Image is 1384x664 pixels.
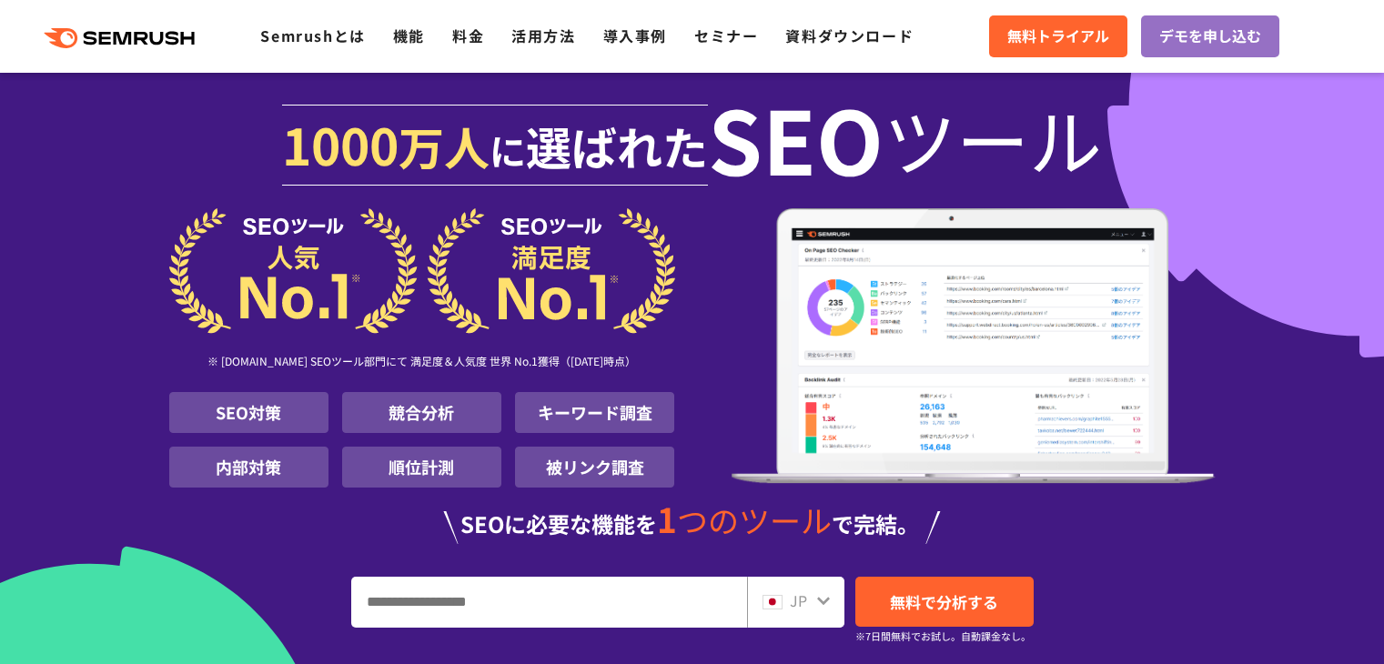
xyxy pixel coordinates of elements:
[855,628,1031,645] small: ※7日間無料でお試し。自動課金なし。
[603,25,667,46] a: 導入事例
[832,508,919,539] span: で完結。
[1007,25,1109,48] span: 無料トライアル
[169,392,328,433] li: SEO対策
[169,334,675,392] div: ※ [DOMAIN_NAME] SEOツール部門にて 満足度＆人気度 世界 No.1獲得（[DATE]時点）
[342,447,501,488] li: 順位計測
[855,577,1034,627] a: 無料で分析する
[790,589,807,611] span: JP
[708,102,884,175] span: SEO
[657,494,677,543] span: 1
[694,25,758,46] a: セミナー
[260,25,365,46] a: Semrushとは
[342,392,501,433] li: 競合分析
[526,113,708,178] span: 選ばれた
[785,25,914,46] a: 資料ダウンロード
[352,578,746,627] input: URL、キーワードを入力してください
[989,15,1127,57] a: 無料トライアル
[169,502,1216,544] div: SEOに必要な機能を
[890,590,998,613] span: 無料で分析する
[452,25,484,46] a: 料金
[1159,25,1261,48] span: デモを申し込む
[1141,15,1279,57] a: デモを申し込む
[511,25,575,46] a: 活用方法
[169,447,328,488] li: 内部対策
[282,107,399,180] span: 1000
[393,25,425,46] a: 機能
[490,124,526,176] span: に
[677,498,832,542] span: つのツール
[884,102,1102,175] span: ツール
[515,392,674,433] li: キーワード調査
[399,113,490,178] span: 万人
[515,447,674,488] li: 被リンク調査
